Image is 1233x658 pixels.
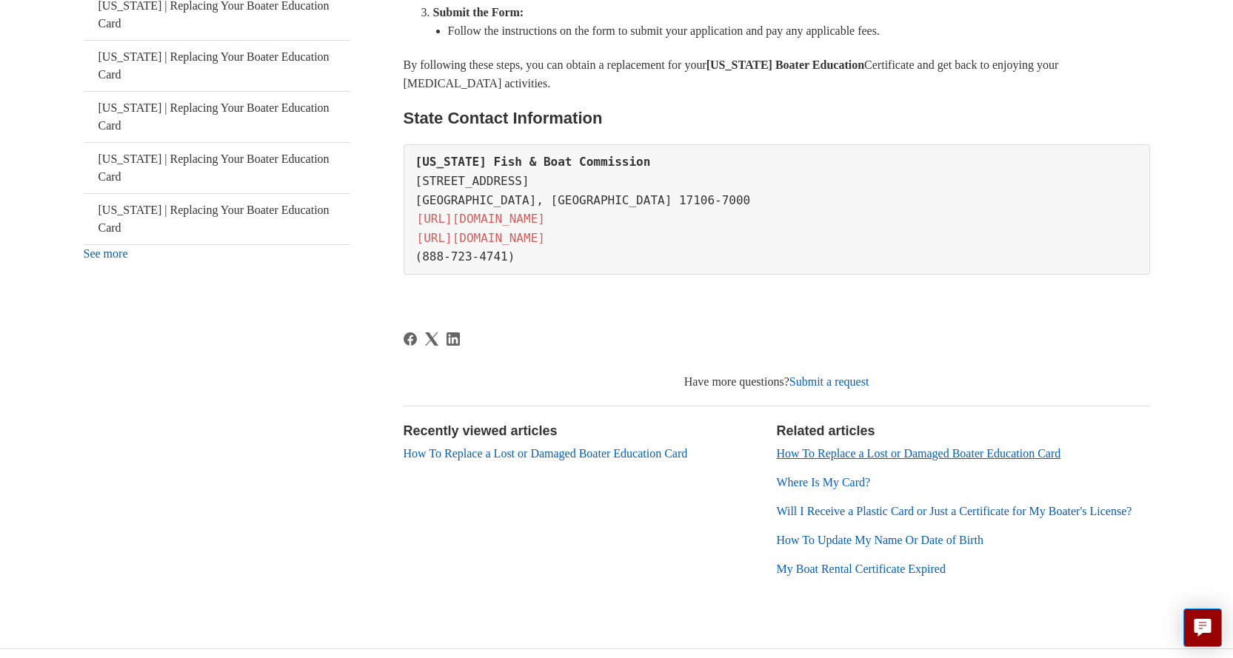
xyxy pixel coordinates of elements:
a: [US_STATE] | Replacing Your Boater Education Card [84,143,350,193]
a: How To Replace a Lost or Damaged Boater Education Card [404,447,688,460]
a: Will I Receive a Plastic Card or Just a Certificate for My Boater's License? [777,505,1132,517]
svg: Share this page on Facebook [404,332,417,346]
button: Live chat [1183,608,1222,647]
a: My Boat Rental Certificate Expired [777,563,946,575]
a: See more [84,247,128,260]
a: How To Update My Name Or Date of Birth [777,534,983,546]
h2: State Contact Information [404,105,1150,131]
a: [US_STATE] | Replacing Your Boater Education Card [84,92,350,142]
a: How To Replace a Lost or Damaged Boater Education Card [777,447,1061,460]
p: By following these steps, you can obtain a replacement for your Certificate and get back to enjoy... [404,56,1150,93]
a: LinkedIn [447,332,460,346]
pre: [STREET_ADDRESS] [GEOGRAPHIC_DATA], [GEOGRAPHIC_DATA] 17106-7000 (888-723-4741) [404,144,1150,275]
a: X Corp [425,332,438,346]
h2: Recently viewed articles [404,421,762,441]
a: [URL][DOMAIN_NAME] [415,229,547,246]
a: [US_STATE] | Replacing Your Boater Education Card [84,41,350,91]
svg: Share this page on X Corp [425,332,438,346]
strong: [US_STATE] Fish & Boat Commission [415,155,651,169]
div: Have more questions? [404,373,1150,391]
li: Follow the instructions on the form to submit your application and pay any applicable fees. [448,21,1150,41]
a: [URL][DOMAIN_NAME] [415,210,547,227]
h2: Related articles [777,421,1150,441]
strong: Submit the Form: [433,6,524,19]
a: Submit a request [789,375,869,388]
a: [US_STATE] | Replacing Your Boater Education Card [84,194,350,244]
svg: Share this page on LinkedIn [447,332,460,346]
a: Where Is My Card? [777,476,871,489]
strong: [US_STATE] Boater Education [706,58,864,71]
a: Facebook [404,332,417,346]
